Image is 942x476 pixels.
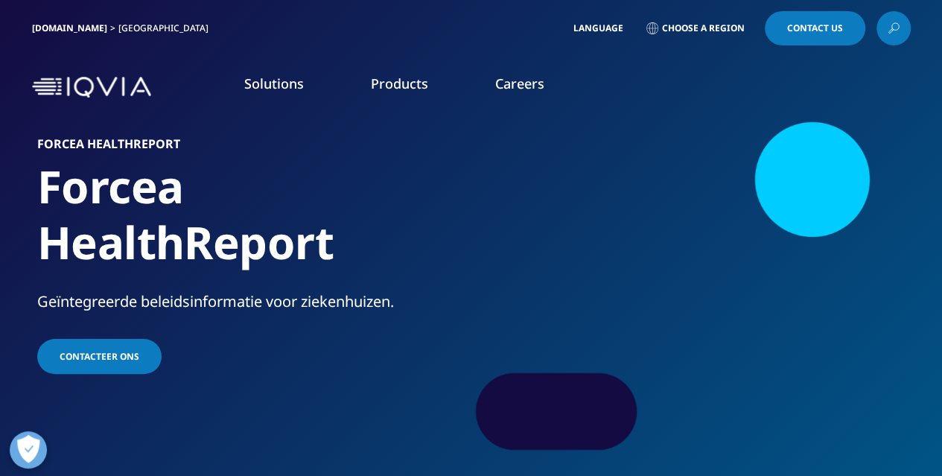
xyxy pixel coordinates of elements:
span: Language [573,22,623,34]
a: Solutions [244,74,304,92]
a: Careers [495,74,544,92]
nav: Primary [157,52,911,122]
span: Contacteer ons [60,350,139,363]
div: [GEOGRAPHIC_DATA] [118,22,214,34]
a: Contacteer ons [37,339,162,374]
a: Products [371,74,428,92]
h1: Forcea HealthReport [37,159,465,291]
a: [DOMAIN_NAME] [32,22,107,34]
span: Choose a Region [662,22,745,34]
img: 145_researcher-reviewing-data-on-computer.jpg [506,138,905,436]
h6: Forcea HealthReport [37,138,465,159]
button: Open Preferences [10,431,47,469]
div: Geïntegreerde beleidsinformatie voor ziekenhuizen. [37,291,465,312]
a: Contact Us [765,11,865,45]
span: Contact Us [787,24,843,33]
